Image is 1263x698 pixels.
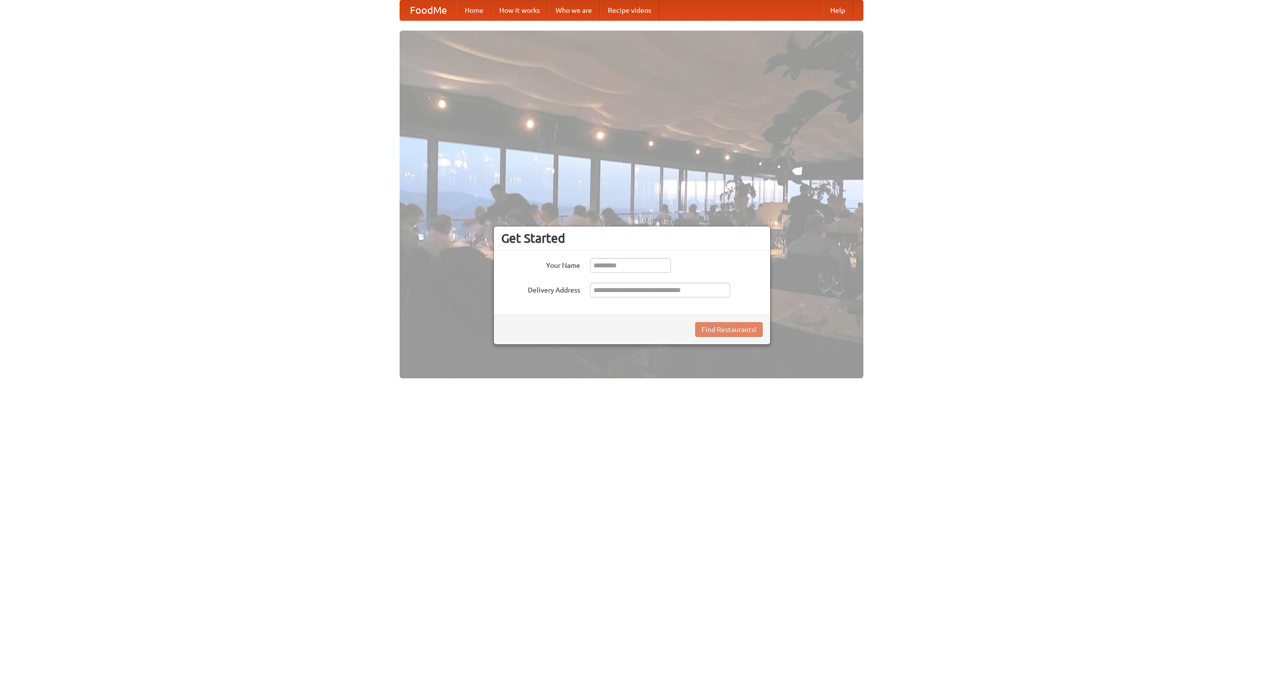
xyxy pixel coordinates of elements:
a: Who we are [548,0,600,20]
a: Home [457,0,491,20]
h3: Get Started [501,231,763,246]
a: FoodMe [400,0,457,20]
a: Recipe videos [600,0,659,20]
a: How it works [491,0,548,20]
button: Find Restaurants! [695,322,763,337]
label: Delivery Address [501,283,580,295]
a: Help [822,0,853,20]
label: Your Name [501,258,580,270]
